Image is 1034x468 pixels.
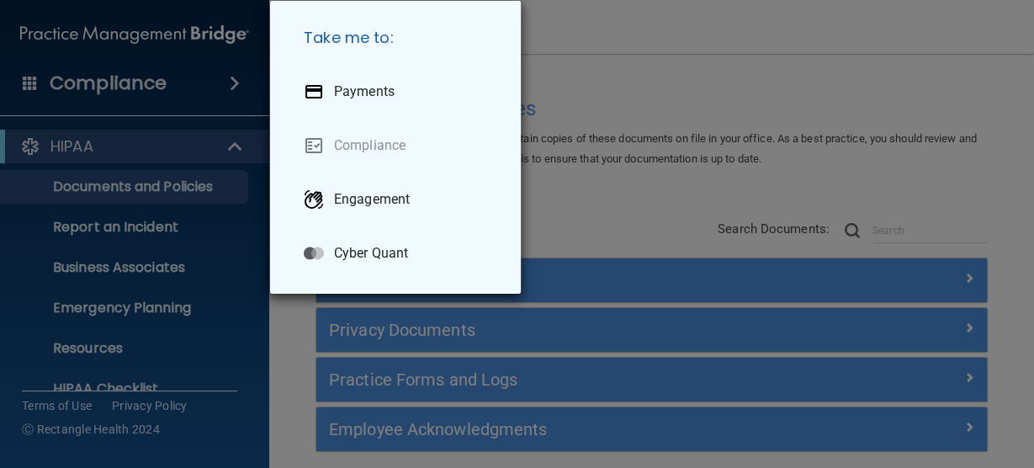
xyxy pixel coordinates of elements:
a: Payments [290,68,507,115]
p: Cyber Quant [334,245,408,262]
a: Cyber Quant [290,230,507,277]
a: Compliance [290,122,507,169]
p: Payments [334,83,395,100]
h5: Take me to: [290,14,507,61]
a: Engagement [290,176,507,223]
p: Engagement [334,191,410,208]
